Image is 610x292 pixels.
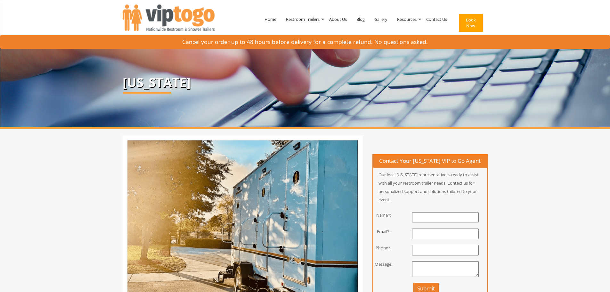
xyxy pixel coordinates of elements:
[368,261,399,267] div: Message:
[324,3,352,36] a: About Us
[260,3,281,36] a: Home
[459,14,483,32] button: Book Now
[584,266,610,292] button: Live Chat
[392,3,421,36] a: Resources
[123,4,215,31] img: VIPTOGO
[370,3,392,36] a: Gallery
[368,245,399,251] div: Phone*:
[368,229,399,235] div: Email*:
[368,212,399,218] div: Name*:
[352,3,370,36] a: Blog
[373,171,487,204] p: Our local [US_STATE] representative is ready to assist with all your restroom trailer needs. Cont...
[123,75,488,89] p: [US_STATE]
[452,3,488,46] a: Book Now
[281,3,324,36] a: Restroom Trailers
[373,155,487,168] h4: Contact Your [US_STATE] VIP to Go Agent
[421,3,452,36] a: Contact Us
